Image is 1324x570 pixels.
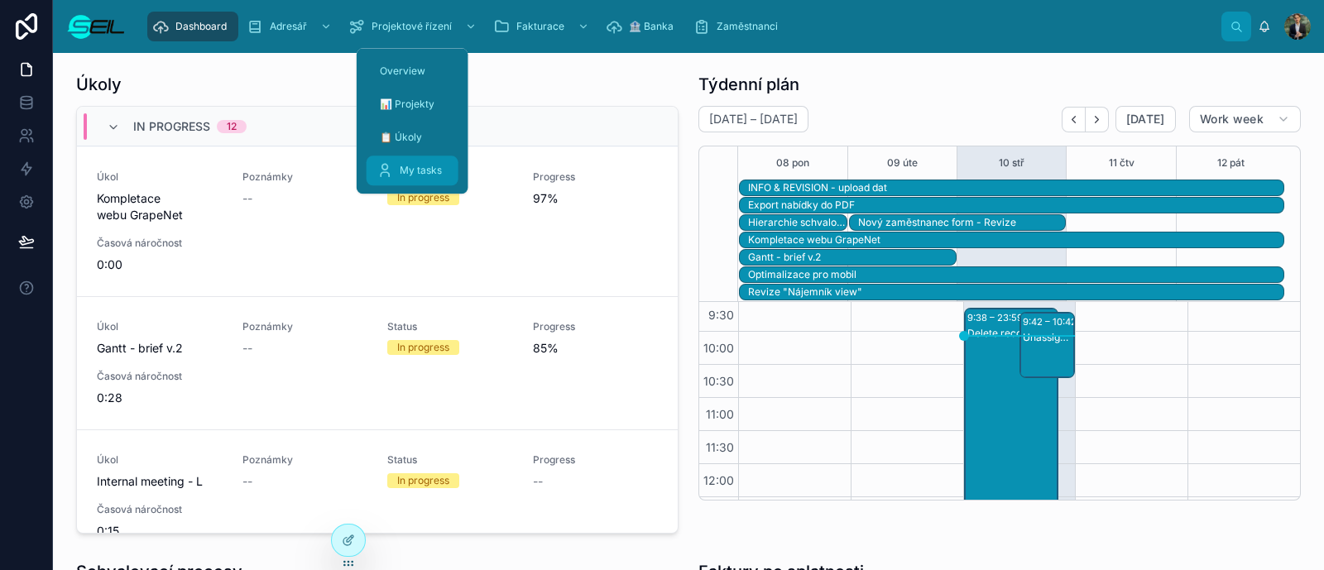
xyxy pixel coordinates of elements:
[533,340,659,357] span: 85%
[533,473,543,490] span: --
[748,181,1283,194] div: INFO & REVISION - upload dat
[887,146,918,180] button: 09 úte
[242,340,252,357] span: --
[688,12,789,41] a: Zaměstnanci
[699,374,738,388] span: 10:30
[748,285,1283,299] div: Revize "Nájemník view"
[629,20,674,33] span: 🏦 Banka
[1020,313,1074,377] div: 9:42 – 10:42Unassigne when terminating
[967,309,1027,326] div: 9:38 – 23:59
[1109,146,1135,180] button: 11 čtv
[242,453,368,467] span: Poznámky
[97,523,223,539] span: 0:15
[1023,314,1081,330] div: 9:42 – 10:42
[488,12,597,41] a: Fakturace
[380,98,434,111] span: 📊 Projekty
[698,73,799,96] h1: Týdenní plán
[1023,331,1073,344] div: Unassigne when terminating
[748,267,1283,282] div: Optimalizace pro mobil
[533,190,659,207] span: 97%
[748,198,1283,213] div: Export nabídky do PDF
[77,146,678,296] a: ÚkolKompletace webu GrapeNetPoznámky--StatusIn progressProgress97%Časová náročnost0:00
[748,250,955,265] div: Gantt - brief v.2
[748,215,846,230] div: Hierarchie schvalování
[97,453,223,467] span: Úkol
[748,268,1283,281] div: Optimalizace pro mobil
[387,320,513,333] span: Status
[367,56,458,86] a: Overview
[748,216,846,229] div: Hierarchie schvalování
[343,12,485,41] a: Projektové řízení
[1115,106,1176,132] button: [DATE]
[147,12,238,41] a: Dashboard
[748,251,955,264] div: Gantt - brief v.2
[967,327,1058,340] div: Delete record when sending form
[380,131,422,144] span: 📋 Úkoly
[76,73,122,96] h1: Úkoly
[1200,112,1264,127] span: Work week
[77,429,678,563] a: ÚkolInternal meeting - LPoznámky--StatusIn progressProgress--Časová náročnost0:15
[702,407,738,421] span: 11:00
[270,20,307,33] span: Adresář
[699,341,738,355] span: 10:00
[999,146,1024,180] button: 10 stř
[227,120,237,133] div: 12
[533,320,659,333] span: Progress
[367,122,458,152] a: 📋 Úkoly
[175,20,227,33] span: Dashboard
[601,12,685,41] a: 🏦 Banka
[133,118,210,135] span: In progress
[242,190,252,207] span: --
[858,215,1065,230] div: Nový zaměstnanec form - Revize
[97,473,223,490] span: Internal meeting - L
[97,340,223,357] span: Gantt - brief v.2
[66,13,126,40] img: App logo
[776,146,809,180] button: 08 pon
[397,340,449,355] div: In progress
[77,296,678,429] a: ÚkolGantt - brief v.2Poznámky--StatusIn progressProgress85%Časová náročnost0:28
[242,320,368,333] span: Poznámky
[702,440,738,454] span: 11:30
[400,164,442,177] span: My tasks
[372,20,452,33] span: Projektové řízení
[1217,146,1245,180] button: 12 pát
[1086,107,1109,132] button: Next
[748,285,1283,299] div: Revize "Nájemník view"
[380,65,425,78] span: Overview
[1189,106,1301,132] button: Work week
[397,473,449,488] div: In progress
[858,216,1065,229] div: Nový zaměstnanec form - Revize
[97,320,223,333] span: Úkol
[1126,112,1165,127] span: [DATE]
[97,170,223,184] span: Úkol
[699,473,738,487] span: 12:00
[397,190,449,205] div: In progress
[139,8,1221,45] div: scrollable content
[97,256,223,273] span: 0:00
[717,20,778,33] span: Zaměstnanci
[367,156,458,185] a: My tasks
[387,453,513,467] span: Status
[516,20,564,33] span: Fakturace
[709,111,798,127] h2: [DATE] – [DATE]
[367,89,458,119] a: 📊 Projekty
[704,308,738,322] span: 9:30
[97,237,223,250] span: Časová náročnost
[97,370,223,383] span: Časová náročnost
[533,453,659,467] span: Progress
[748,233,1283,247] div: Kompletace webu GrapeNet
[242,12,340,41] a: Adresář
[242,473,252,490] span: --
[97,190,223,223] span: Kompletace webu GrapeNet
[533,170,659,184] span: Progress
[97,390,223,406] span: 0:28
[1062,107,1086,132] button: Back
[97,503,223,516] span: Časová náročnost
[748,180,1283,195] div: INFO & REVISION - upload dat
